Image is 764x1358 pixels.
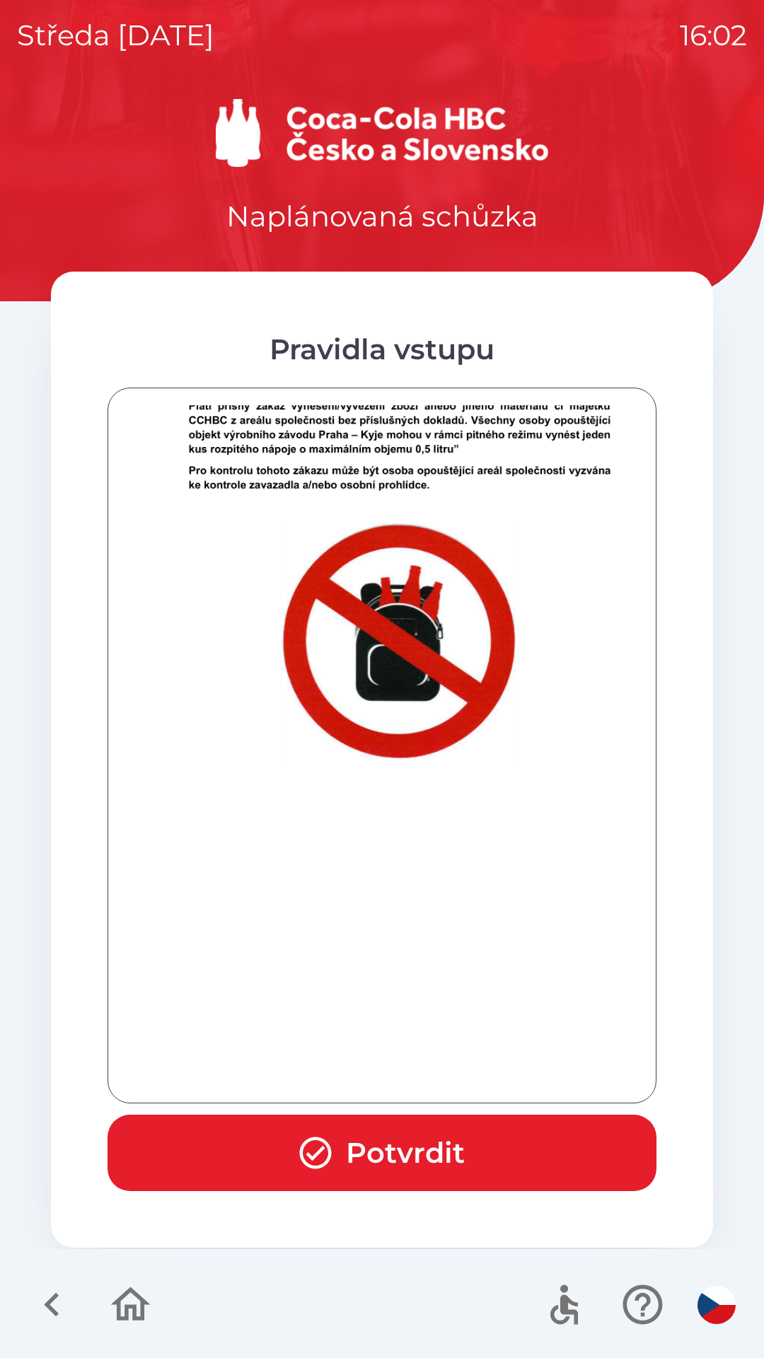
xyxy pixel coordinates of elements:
p: 16:02 [680,14,747,57]
button: Potvrdit [108,1115,656,1191]
div: Pravidla vstupu [108,328,656,371]
img: cs flag [698,1286,736,1324]
img: 8ACAgQIECBAgAABAhkBgZC5whACBAgQIECAAAECf4EBZgLcOhrudfsAAAAASUVORK5CYII= [125,336,674,1046]
p: Naplánovaná schůzka [226,195,538,238]
p: středa [DATE] [17,14,214,57]
img: Logo [51,99,713,167]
